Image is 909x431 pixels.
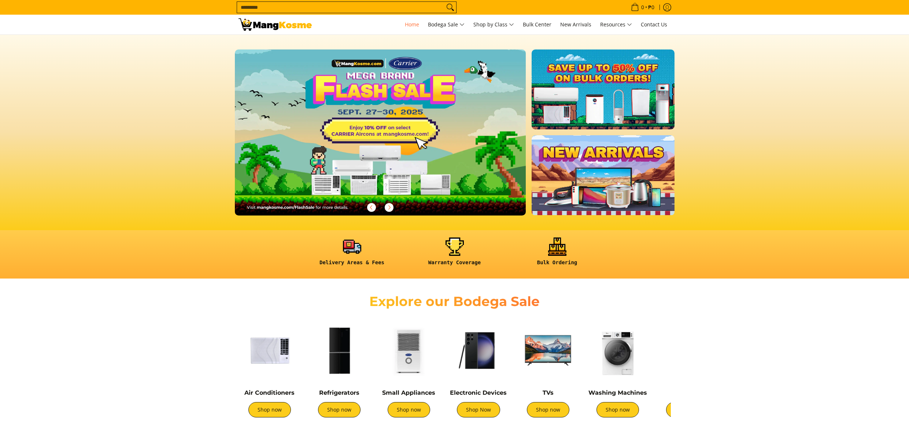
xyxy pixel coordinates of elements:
[304,237,400,272] a: <h6><strong>Delivery Areas & Fees</strong></h6>
[381,199,397,215] button: Next
[428,20,465,29] span: Bodega Sale
[629,3,657,11] span: •
[560,21,591,28] span: New Arrivals
[457,402,500,417] a: Shop Now
[401,15,423,34] a: Home
[596,402,639,417] a: Shop now
[470,15,518,34] a: Shop by Class
[424,15,468,34] a: Bodega Sale
[348,293,561,310] h2: Explore our Bodega Sale
[510,237,605,272] a: <h6><strong>Bulk Ordering</strong></h6>
[527,402,569,417] a: Shop now
[308,319,370,382] img: Refrigerators
[363,199,380,215] button: Previous
[239,18,312,31] img: Mang Kosme: Your Home Appliances Warehouse Sale Partner!
[517,319,579,382] img: TVs
[666,402,709,417] a: Shop now
[532,135,674,215] img: NEW_ARRIVAL.webp
[588,389,647,396] a: Washing Machines
[248,402,291,417] a: Shop now
[235,49,526,215] img: 092325 mk eom flash sale 1510x861 no dti
[239,319,301,382] img: Air Conditioners
[319,15,671,34] nav: Main Menu
[532,49,674,129] img: BULK.webp
[640,5,645,10] span: 0
[473,20,514,29] span: Shop by Class
[647,5,655,10] span: ₱0
[519,15,555,34] a: Bulk Center
[596,15,636,34] a: Resources
[656,319,718,382] img: Cookers
[382,389,435,396] a: Small Appliances
[587,319,649,382] img: Washing Machines
[447,319,510,382] img: Electronic Devices
[318,402,361,417] a: Shop now
[600,20,632,29] span: Resources
[405,21,419,28] span: Home
[450,389,507,396] a: Electronic Devices
[637,15,671,34] a: Contact Us
[388,402,430,417] a: Shop now
[244,389,295,396] a: Air Conditioners
[407,237,502,272] a: <h6><strong>Warranty Coverage</strong></h6>
[543,389,554,396] a: TVs
[444,2,456,13] button: Search
[523,21,551,28] span: Bulk Center
[557,15,595,34] a: New Arrivals
[641,21,667,28] span: Contact Us
[319,389,359,396] a: Refrigerators
[378,319,440,382] img: Small Appliances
